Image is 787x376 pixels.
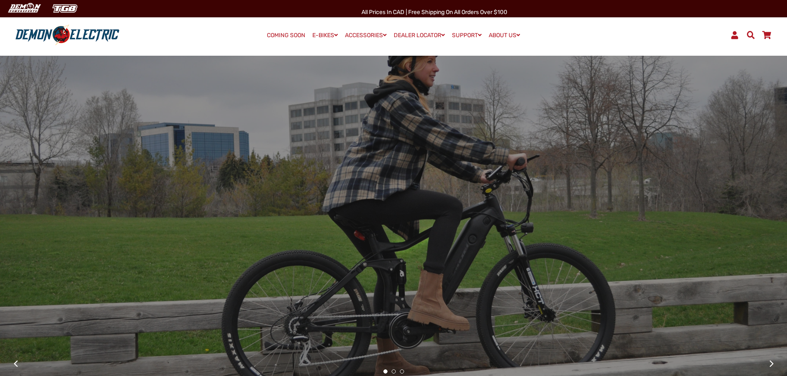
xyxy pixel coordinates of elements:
a: DEALER LOCATOR [391,29,448,41]
img: Demon Electric logo [12,24,122,46]
button: 1 of 3 [383,369,388,374]
button: 2 of 3 [392,369,396,374]
button: 3 of 3 [400,369,404,374]
a: SUPPORT [449,29,485,41]
img: Demon Electric [4,2,44,15]
span: All Prices in CAD | Free shipping on all orders over $100 [361,9,507,16]
a: E-BIKES [309,29,341,41]
a: ABOUT US [486,29,523,41]
a: COMING SOON [264,30,308,41]
img: TGB Canada [48,2,82,15]
a: ACCESSORIES [342,29,390,41]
